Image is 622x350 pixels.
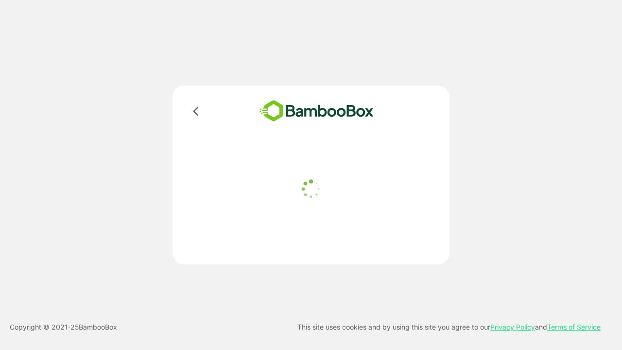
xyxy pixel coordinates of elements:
p: This site uses cookies and by using this site you agree to our and [297,321,601,333]
a: Privacy Policy [490,323,535,331]
p: Copyright © 2021- 25 BambooBox [10,321,117,333]
a: Terms of Service [547,323,601,331]
img: bamboobox [245,97,388,125]
img: loader [299,177,323,201]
